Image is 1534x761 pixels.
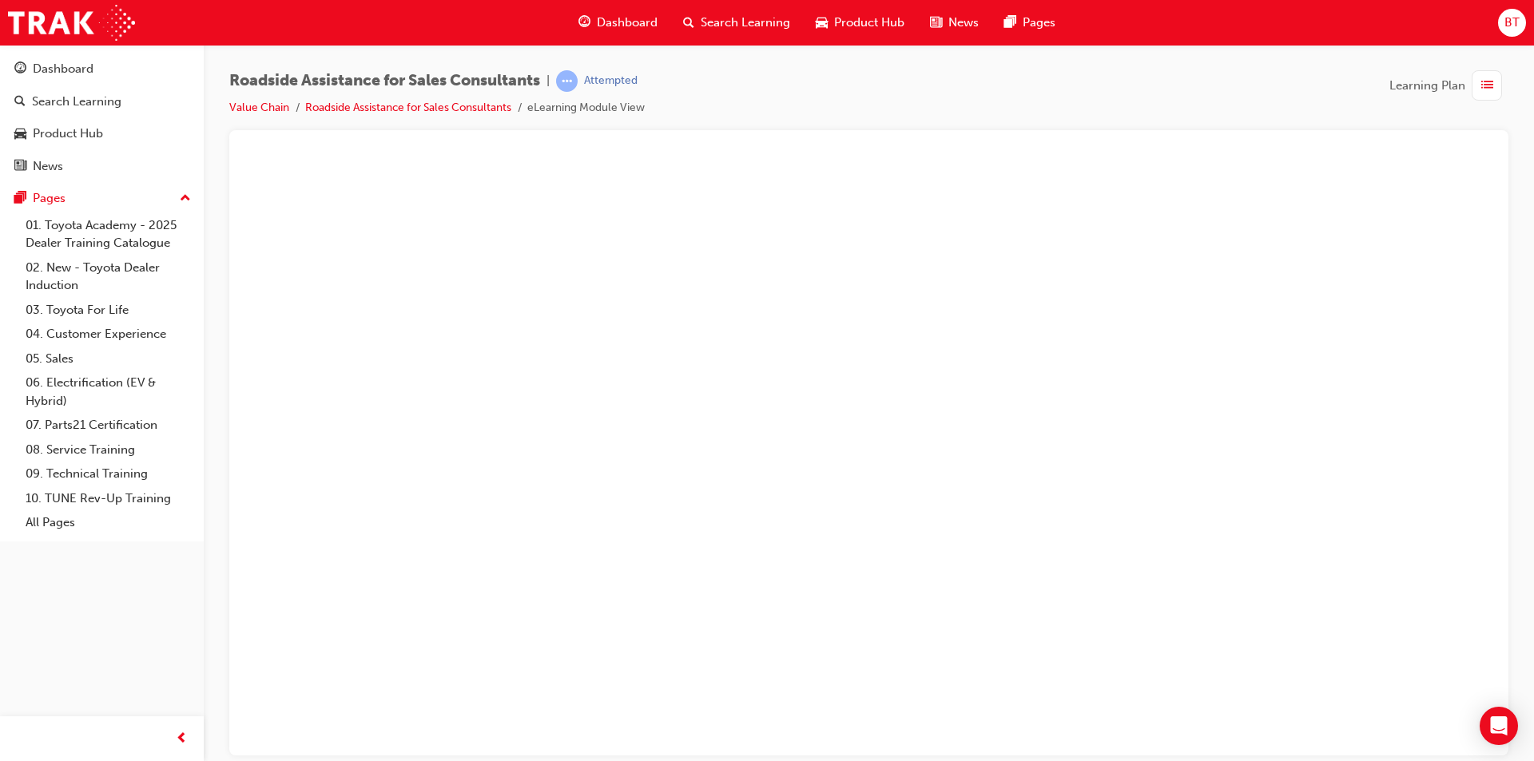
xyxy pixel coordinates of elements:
[19,322,197,347] a: 04. Customer Experience
[917,6,992,39] a: news-iconNews
[33,189,66,208] div: Pages
[14,192,26,206] span: pages-icon
[1004,13,1016,33] span: pages-icon
[6,87,197,117] a: Search Learning
[8,5,135,41] img: Trak
[19,510,197,535] a: All Pages
[33,60,93,78] div: Dashboard
[834,14,904,32] span: Product Hub
[930,13,942,33] span: news-icon
[33,157,63,176] div: News
[33,125,103,143] div: Product Hub
[14,160,26,174] span: news-icon
[6,119,197,149] a: Product Hub
[670,6,803,39] a: search-iconSearch Learning
[1481,76,1493,96] span: list-icon
[19,371,197,413] a: 06. Electrification (EV & Hybrid)
[19,256,197,298] a: 02. New - Toyota Dealer Induction
[556,70,578,92] span: learningRecordVerb_ATTEMPT-icon
[180,188,191,209] span: up-icon
[584,73,638,89] div: Attempted
[1504,14,1520,32] span: BT
[19,462,197,486] a: 09. Technical Training
[32,93,121,111] div: Search Learning
[1023,14,1055,32] span: Pages
[803,6,917,39] a: car-iconProduct Hub
[546,72,550,90] span: |
[305,101,511,114] a: Roadside Assistance for Sales Consultants
[992,6,1068,39] a: pages-iconPages
[6,152,197,181] a: News
[1498,9,1526,37] button: BT
[14,95,26,109] span: search-icon
[816,13,828,33] span: car-icon
[6,184,197,213] button: Pages
[229,101,289,114] a: Value Chain
[19,438,197,462] a: 08. Service Training
[1389,70,1508,101] button: Learning Plan
[1389,77,1465,95] span: Learning Plan
[176,729,188,749] span: prev-icon
[948,14,979,32] span: News
[14,62,26,77] span: guage-icon
[701,14,790,32] span: Search Learning
[6,54,197,84] a: Dashboard
[229,72,540,90] span: Roadside Assistance for Sales Consultants
[19,298,197,323] a: 03. Toyota For Life
[683,13,694,33] span: search-icon
[6,51,197,184] button: DashboardSearch LearningProduct HubNews
[566,6,670,39] a: guage-iconDashboard
[19,413,197,438] a: 07. Parts21 Certification
[1480,707,1518,745] div: Open Intercom Messenger
[597,14,658,32] span: Dashboard
[527,99,645,117] li: eLearning Module View
[19,213,197,256] a: 01. Toyota Academy - 2025 Dealer Training Catalogue
[19,486,197,511] a: 10. TUNE Rev-Up Training
[19,347,197,371] a: 05. Sales
[14,127,26,141] span: car-icon
[578,13,590,33] span: guage-icon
